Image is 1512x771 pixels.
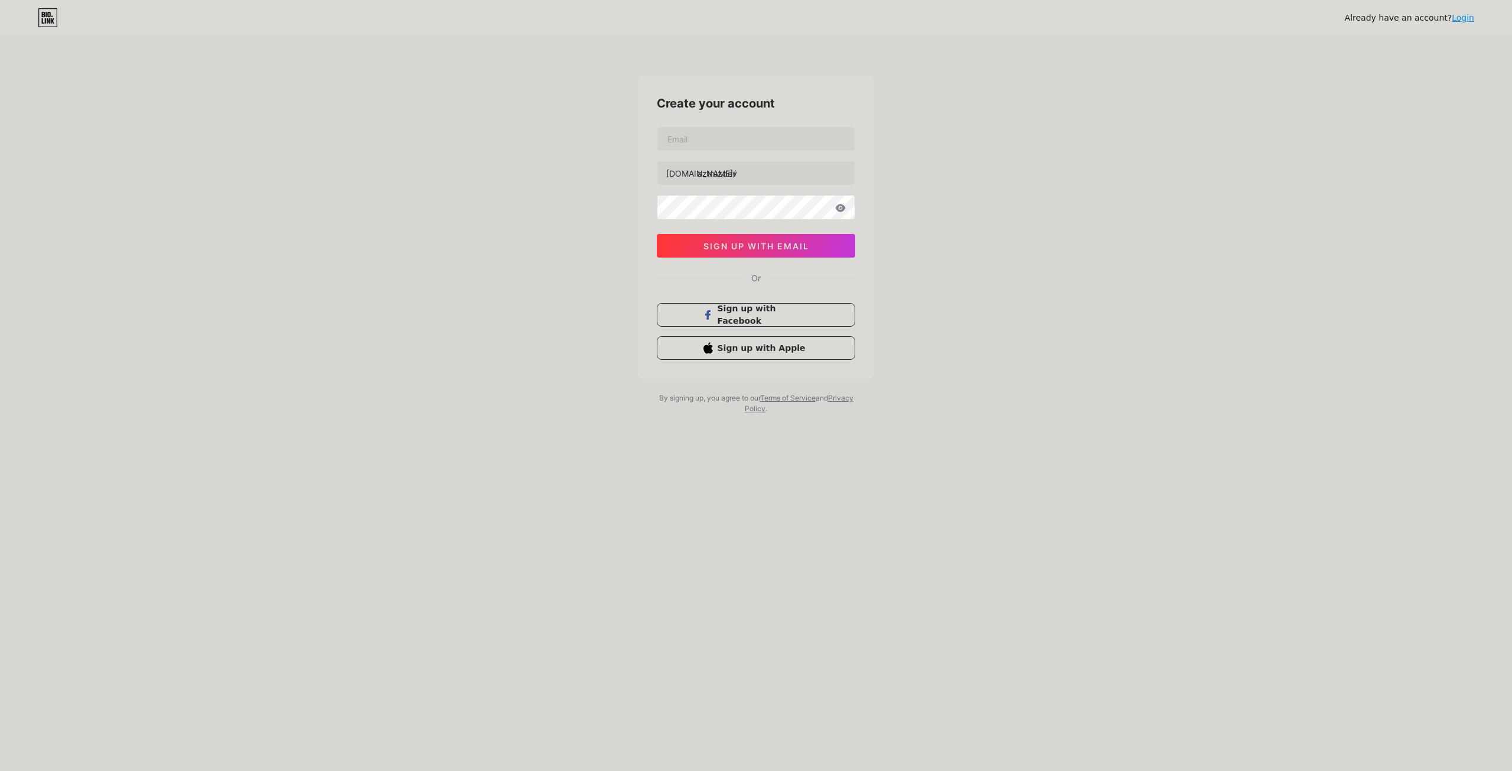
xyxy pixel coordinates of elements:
[751,272,761,284] div: Or
[657,336,855,360] button: Sign up with Apple
[1345,12,1474,24] div: Already have an account?
[657,161,855,185] input: username
[760,393,816,402] a: Terms of Service
[657,127,855,151] input: Email
[1452,13,1474,22] a: Login
[657,303,855,327] button: Sign up with Facebook
[657,234,855,258] button: sign up with email
[657,95,855,112] div: Create your account
[718,302,809,327] span: Sign up with Facebook
[703,241,809,251] span: sign up with email
[666,167,736,180] div: [DOMAIN_NAME]/
[656,393,856,414] div: By signing up, you agree to our and .
[718,342,809,354] span: Sign up with Apple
